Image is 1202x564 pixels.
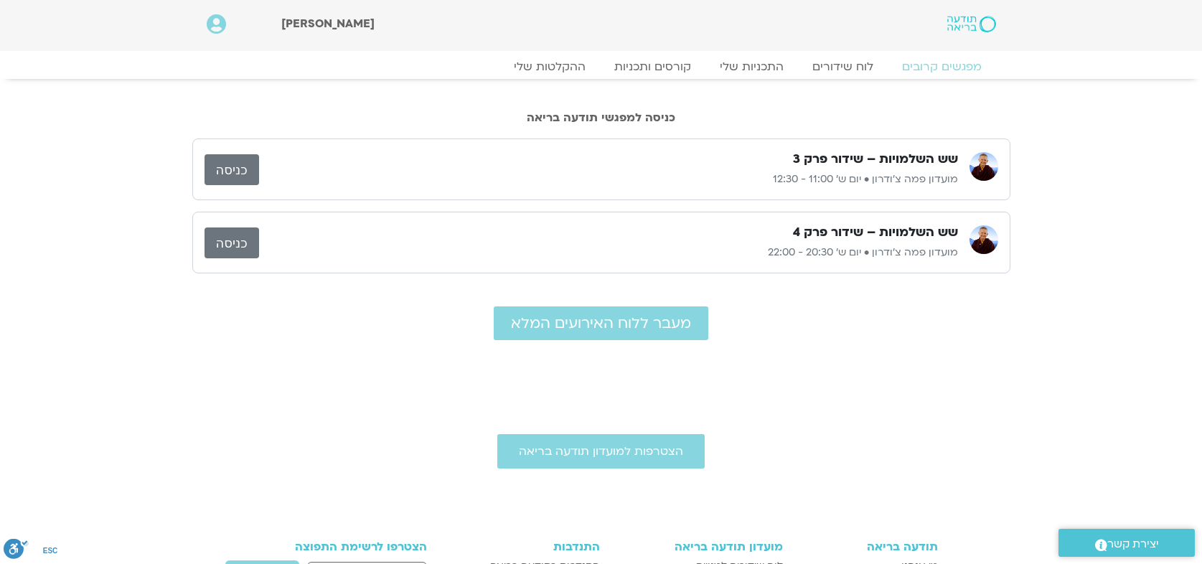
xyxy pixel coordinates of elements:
h3: התנדבות [466,540,599,553]
span: יצירת קשר [1107,535,1159,554]
h3: שש השלמויות – שידור פרק 3 [793,151,958,168]
img: מועדון פמה צ'ודרון [969,225,998,254]
a: יצירת קשר [1058,529,1195,557]
a: ההקלטות שלי [499,60,600,74]
a: מעבר ללוח האירועים המלא [494,306,708,340]
img: מועדון פמה צ'ודרון [969,152,998,181]
a: הצטרפות למועדון תודעה בריאה [497,434,705,469]
a: כניסה [205,154,259,185]
a: לוח שידורים [798,60,888,74]
h3: הצטרפו לרשימת התפוצה [265,540,428,553]
a: מפגשים קרובים [888,60,996,74]
h3: תודעה בריאה [797,540,938,553]
nav: Menu [207,60,996,74]
a: קורסים ותכניות [600,60,705,74]
h3: שש השלמויות – שידור פרק 4 [793,224,958,241]
a: כניסה [205,227,259,258]
p: מועדון פמה צ'ודרון • יום ש׳ 20:30 - 22:00 [259,244,958,261]
span: הצטרפות למועדון תודעה בריאה [519,445,683,458]
a: התכניות שלי [705,60,798,74]
p: מועדון פמה צ'ודרון • יום ש׳ 11:00 - 12:30 [259,171,958,188]
h3: מועדון תודעה בריאה [614,540,783,553]
span: מעבר ללוח האירועים המלא [511,315,691,332]
span: [PERSON_NAME] [281,16,375,32]
h2: כניסה למפגשי תודעה בריאה [192,111,1010,124]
